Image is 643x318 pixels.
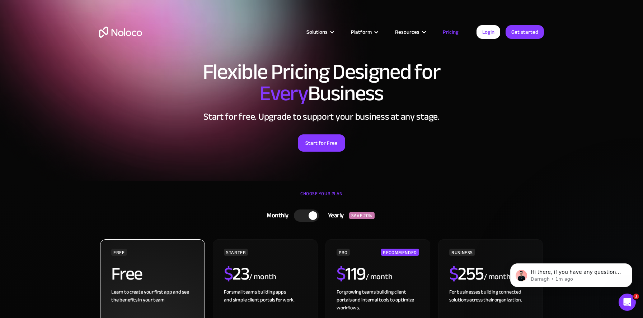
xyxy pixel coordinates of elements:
h2: Start for free. Upgrade to support your business at any stage. [99,111,544,122]
span: 1 [633,294,639,299]
div: Platform [351,27,372,37]
a: Start for Free [298,134,345,152]
div: SAVE 20% [349,212,375,219]
a: Login [477,25,500,39]
span: $ [224,257,233,291]
div: Platform [342,27,386,37]
div: RECOMMENDED [381,249,419,256]
h2: Free [111,265,142,283]
span: $ [337,257,346,291]
h1: Flexible Pricing Designed for Business [99,61,544,104]
div: BUSINESS [449,249,475,256]
a: Pricing [434,27,468,37]
div: CHOOSE YOUR PLAN [99,188,544,206]
span: Every [259,73,308,114]
div: / month [484,271,511,283]
iframe: Intercom live chat [619,294,636,311]
span: $ [449,257,458,291]
h2: 119 [337,265,366,283]
div: FREE [111,249,127,256]
a: Get started [506,25,544,39]
div: Solutions [297,27,342,37]
a: home [99,27,142,38]
div: Monthly [258,210,294,221]
div: / month [249,271,276,283]
div: Resources [386,27,434,37]
div: Yearly [319,210,349,221]
h2: 23 [224,265,249,283]
div: STARTER [224,249,248,256]
div: Solutions [306,27,328,37]
div: Resources [395,27,419,37]
iframe: Intercom notifications message [499,248,643,299]
div: PRO [337,249,350,256]
div: / month [366,271,393,283]
h2: 255 [449,265,484,283]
